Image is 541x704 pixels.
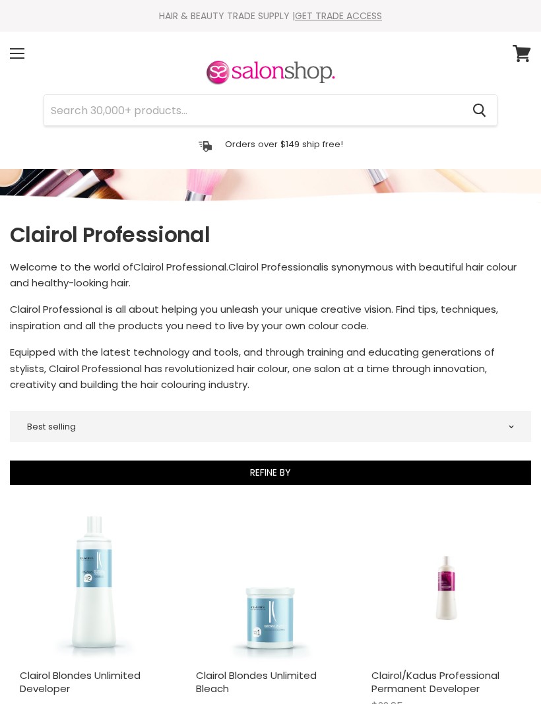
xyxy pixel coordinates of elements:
[295,9,382,22] a: GET TRADE ACCESS
[10,461,531,484] button: Refine By
[44,95,462,125] input: Search
[217,513,324,663] img: Clairol Blondes Unlimited Bleach
[20,513,170,663] a: Clairol Blondes Unlimited Developer
[10,260,133,274] span: Welcome to the world of
[371,668,499,695] a: Clairol/Kadus Professional Permanent Developer
[226,260,228,274] span: .
[397,513,496,663] img: Clairol/Kadus Professional Permanent Developer
[196,668,317,695] a: Clairol Blondes Unlimited Bleach
[225,139,343,150] p: Orders over $149 ship free!
[20,668,141,695] a: Clairol Blondes Unlimited Developer
[41,513,148,663] img: Clairol Blondes Unlimited Developer
[10,302,531,334] p: Clairol Professional is all about helping you unleash your unique creative vision. Find tips, tec...
[44,94,497,126] form: Product
[196,513,346,663] a: Clairol Blondes Unlimited Bleach
[10,344,531,393] p: Equipped with the latest technology and tools, and through training and educating generations of ...
[371,513,521,663] a: Clairol/Kadus Professional Permanent Developer
[475,642,528,691] iframe: Gorgias live chat messenger
[462,95,497,125] button: Search
[10,221,531,249] h1: Clairol Professional
[10,259,531,292] p: Clairol Professional Clairol Professional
